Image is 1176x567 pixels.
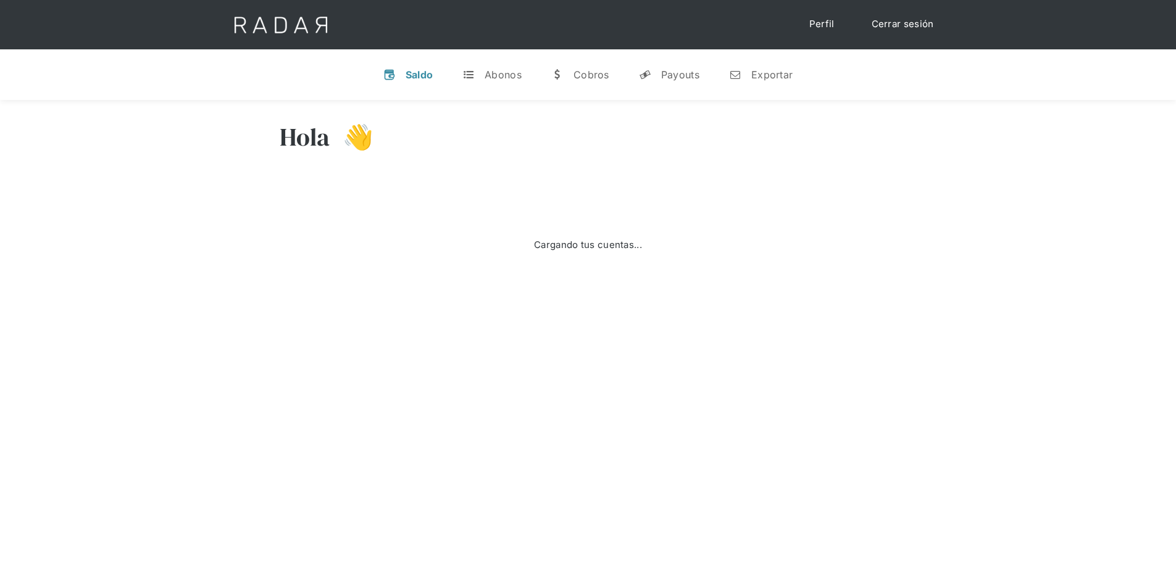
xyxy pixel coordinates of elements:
div: y [639,68,651,81]
h3: Hola [280,122,330,152]
div: Saldo [406,68,433,81]
div: t [462,68,475,81]
div: Cargando tus cuentas... [534,238,642,252]
div: v [383,68,396,81]
div: n [729,68,741,81]
div: Payouts [661,68,699,81]
div: Cobros [573,68,609,81]
div: w [551,68,564,81]
a: Perfil [797,12,847,36]
a: Cerrar sesión [859,12,946,36]
h3: 👋 [330,122,373,152]
div: Exportar [751,68,793,81]
div: Abonos [485,68,522,81]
